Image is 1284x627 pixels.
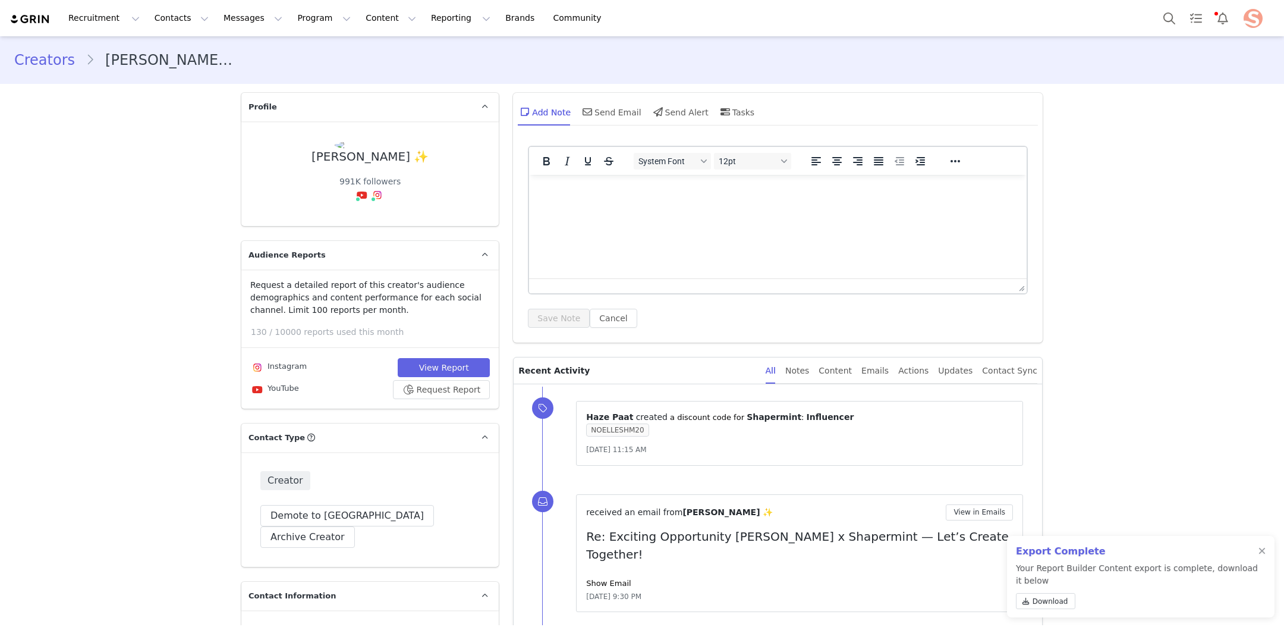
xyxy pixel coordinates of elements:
[827,153,847,170] button: Align center
[586,411,1013,424] p: ⁨ ⁩ ⁨ ⁩ a discount code for ⁨ ⁩: ⁨ ⁩
[889,153,909,170] button: Decrease indent
[528,309,590,328] button: Save Note
[216,5,289,32] button: Messages
[807,412,854,422] span: Influencer
[248,432,305,444] span: Contact Type
[938,358,973,384] div: Updates
[251,326,499,338] p: 130 / 10000 reports used this month
[248,590,336,602] span: Contact Information
[546,5,614,32] a: Community
[1236,9,1274,28] button: Profile
[638,156,697,166] span: System Font
[1016,562,1258,614] p: Your Report Builder Content export is complete, download it below
[586,412,633,422] span: Haze Paat
[682,507,773,517] span: [PERSON_NAME] ✨
[250,360,307,375] div: Instagram
[586,528,1013,563] p: Re: Exciting Opportunity [PERSON_NAME] x Shapermint — Let’s Create Together!
[898,358,929,384] div: Actions
[1210,5,1236,32] button: Notifications
[945,153,965,170] button: Reveal or hide additional toolbar items
[586,579,631,588] a: Show Email
[335,140,406,150] img: 9494561--s.jpg
[599,153,619,170] button: Strikethrough
[946,504,1013,521] button: View in Emails
[848,153,868,170] button: Align right
[248,249,326,261] span: Audience Reports
[1183,5,1209,32] a: Tasks
[557,153,577,170] button: Italic
[586,446,646,454] span: [DATE] 11:15 AM
[1033,596,1068,607] span: Download
[651,98,709,126] div: Send Alert
[424,5,498,32] button: Reporting
[147,5,216,32] button: Contacts
[311,150,429,164] div: [PERSON_NAME] ✨
[498,5,545,32] a: Brands
[1156,5,1182,32] button: Search
[580,98,641,126] div: Send Email
[339,175,401,188] div: 991K followers
[719,156,777,166] span: 12pt
[358,5,423,32] button: Content
[14,49,86,71] a: Creators
[910,153,930,170] button: Increase indent
[248,101,277,113] span: Profile
[260,505,434,526] button: Demote to [GEOGRAPHIC_DATA]
[290,5,358,32] button: Program
[586,507,682,517] span: received an email from
[10,14,51,25] img: grin logo
[260,526,355,548] button: Archive Creator
[861,358,889,384] div: Emails
[1244,9,1263,28] img: f99a58a2-e820-49b2-b1c6-889a8229352e.jpeg
[1016,593,1075,609] a: Download
[529,175,1027,278] iframe: Rich Text Area
[1014,279,1027,293] div: Press the Up and Down arrow keys to resize the editor.
[636,412,668,422] span: created
[714,153,791,170] button: Font sizes
[518,358,756,384] p: Recent Activity
[806,153,826,170] button: Align left
[398,358,490,377] button: View Report
[260,471,310,490] span: Creator
[747,412,801,422] span: Shapermint
[819,358,852,384] div: Content
[536,153,556,170] button: Bold
[785,358,809,384] div: Notes
[982,358,1037,384] div: Contact Sync
[578,153,598,170] button: Underline
[518,98,571,126] div: Add Note
[1016,544,1258,559] h2: Export Complete
[61,5,147,32] button: Recruitment
[634,153,711,170] button: Fonts
[250,383,299,397] div: YouTube
[250,279,490,316] p: Request a detailed report of this creator's audience demographics and content performance for eac...
[393,380,490,399] button: Request Report
[253,363,262,372] img: instagram.svg
[373,190,382,200] img: instagram.svg
[586,424,649,437] span: NOELLESHM20
[766,358,776,384] div: All
[586,591,641,602] span: [DATE] 9:30 PM
[718,98,755,126] div: Tasks
[868,153,889,170] button: Justify
[590,309,637,328] button: Cancel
